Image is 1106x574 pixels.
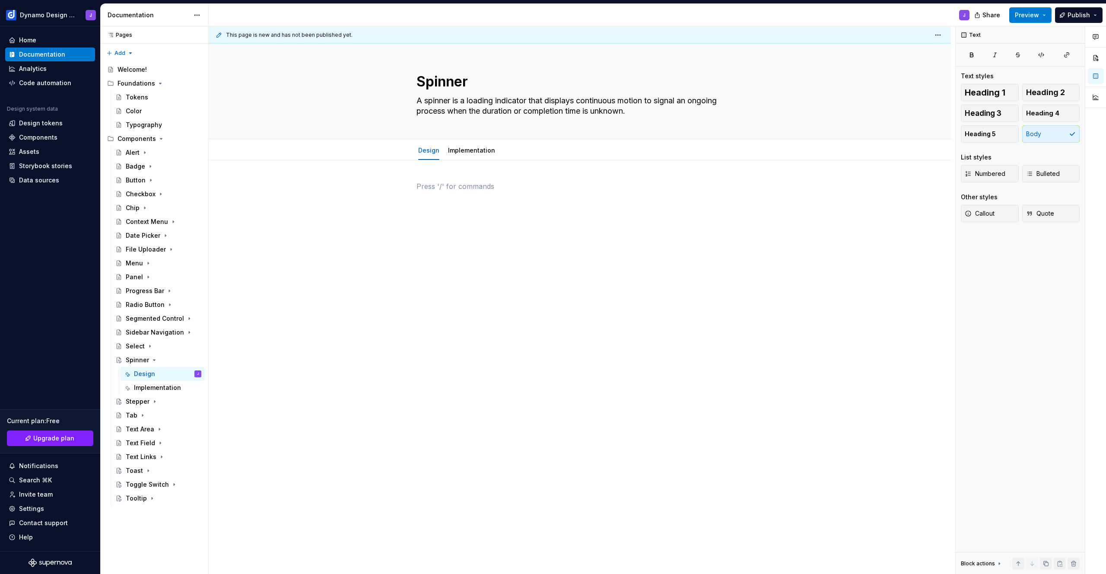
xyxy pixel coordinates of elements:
[126,148,140,157] div: Alert
[126,176,146,185] div: Button
[5,488,95,501] a: Invite team
[19,50,65,59] div: Documentation
[112,159,205,173] a: Badge
[112,104,205,118] a: Color
[112,229,205,242] a: Date Picker
[112,339,205,353] a: Select
[965,109,1001,118] span: Heading 3
[126,121,162,129] div: Typography
[19,504,44,513] div: Settings
[197,370,199,378] div: J
[126,494,147,503] div: Tooltip
[126,480,169,489] div: Toggle Switch
[126,231,160,240] div: Date Picker
[1026,209,1054,218] span: Quote
[961,125,1019,143] button: Heading 5
[5,33,95,47] a: Home
[126,356,149,364] div: Spinner
[5,62,95,76] a: Analytics
[126,204,140,212] div: Chip
[104,63,205,77] a: Welcome!
[226,32,353,38] span: This page is new and has not been published yet.
[19,119,63,128] div: Design tokens
[118,134,156,143] div: Components
[126,287,164,295] div: Progress Bar
[126,425,154,434] div: Text Area
[112,478,205,491] a: Toggle Switch
[126,466,143,475] div: Toast
[19,64,47,73] div: Analytics
[963,12,966,19] div: J
[19,79,71,87] div: Code automation
[961,193,998,201] div: Other styles
[112,491,205,505] a: Tooltip
[120,367,205,381] a: DesignJ
[982,11,1000,19] span: Share
[112,118,205,132] a: Typography
[5,76,95,90] a: Code automation
[112,312,205,325] a: Segmented Control
[19,162,72,170] div: Storybook stories
[33,434,74,443] span: Upgrade plan
[126,273,143,281] div: Panel
[126,439,155,447] div: Text Field
[112,242,205,256] a: File Uploader
[1026,169,1060,178] span: Bulleted
[961,560,995,567] div: Block actions
[7,105,58,112] div: Design system data
[961,72,994,80] div: Text styles
[112,187,205,201] a: Checkbox
[126,453,156,461] div: Text Links
[1068,11,1090,19] span: Publish
[961,165,1019,182] button: Numbered
[19,133,57,142] div: Components
[19,176,59,185] div: Data sources
[104,32,132,38] div: Pages
[965,88,1005,97] span: Heading 1
[5,459,95,473] button: Notifications
[112,298,205,312] a: Radio Button
[112,146,205,159] a: Alert
[7,417,93,425] div: Current plan : Free
[5,502,95,516] a: Settings
[6,10,16,20] img: c5f292b4-1c74-4827-b374-41971f8eb7d9.png
[118,79,155,88] div: Foundations
[112,256,205,270] a: Menu
[19,36,36,45] div: Home
[1055,7,1103,23] button: Publish
[19,462,58,470] div: Notifications
[126,300,165,309] div: Radio Button
[29,558,72,567] svg: Supernova Logo
[19,476,52,485] div: Search ⌘K
[5,116,95,130] a: Design tokens
[112,436,205,450] a: Text Field
[19,147,39,156] div: Assets
[112,395,205,408] a: Stepper
[1022,105,1080,122] button: Heading 4
[126,217,168,226] div: Context Menu
[7,430,93,446] a: Upgrade plan
[5,173,95,187] a: Data sources
[112,408,205,422] a: Tab
[112,215,205,229] a: Context Menu
[1026,109,1059,118] span: Heading 4
[108,11,189,19] div: Documentation
[415,71,741,92] textarea: Spinner
[5,131,95,144] a: Components
[112,173,205,187] a: Button
[1009,7,1052,23] button: Preview
[1015,11,1039,19] span: Preview
[2,6,99,24] button: Dynamo Design SystemJ
[126,190,156,198] div: Checkbox
[965,169,1005,178] span: Numbered
[118,65,147,74] div: Welcome!
[415,141,443,159] div: Design
[134,383,181,392] div: Implementation
[965,209,995,218] span: Callout
[448,147,495,154] a: Implementation
[1026,88,1065,97] span: Heading 2
[961,105,1019,122] button: Heading 3
[112,464,205,478] a: Toast
[112,270,205,284] a: Panel
[114,50,125,57] span: Add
